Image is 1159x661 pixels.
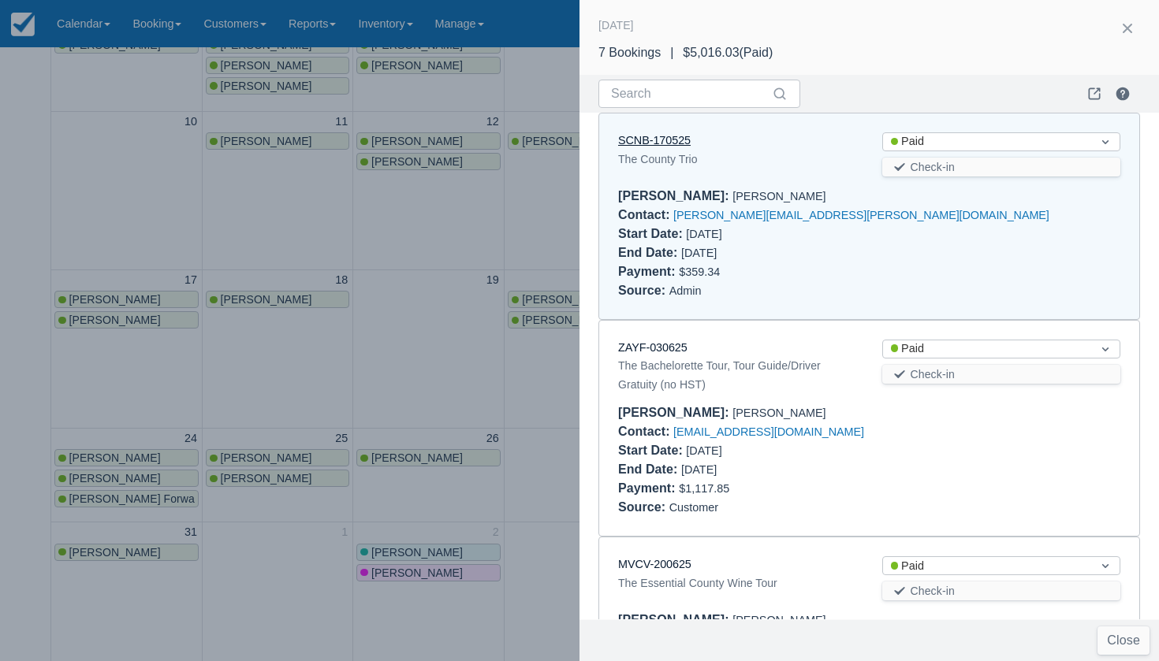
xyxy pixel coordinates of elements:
div: Start Date : [618,227,686,240]
div: Paid [891,558,1084,575]
div: End Date : [618,246,681,259]
div: Contact : [618,425,673,438]
span: Dropdown icon [1098,558,1113,574]
div: Source : [618,500,669,514]
div: The County Trio [618,150,857,169]
div: Paid [891,133,1084,150]
a: SCNB-170525 [618,134,691,147]
div: [DATE] [618,225,857,243]
div: End Date : [618,462,681,476]
div: $5,016.03 ( Paid ) [683,43,773,62]
div: Payment : [618,265,679,278]
div: [DATE] [598,16,634,35]
input: Search [611,80,769,108]
span: Dropdown icon [1098,134,1113,150]
a: [EMAIL_ADDRESS][DOMAIN_NAME] [673,425,864,438]
div: [PERSON_NAME] [618,611,1120,629]
div: Paid [891,340,1084,358]
div: Payment : [618,481,679,495]
button: Check-in [882,365,1121,384]
div: [PERSON_NAME] : [618,189,732,202]
a: ZAYF-030625 [618,341,688,354]
div: [DATE] [618,441,857,460]
div: $1,117.85 [618,479,1120,498]
div: | [661,43,683,62]
div: Contact : [618,208,673,221]
div: 7 Bookings [598,43,661,62]
div: The Essential County Wine Tour [618,574,857,592]
button: Check-in [882,158,1121,176]
button: Close [1098,626,1150,655]
div: [DATE] [618,460,857,479]
div: Start Date : [618,444,686,457]
div: [PERSON_NAME] : [618,613,732,626]
div: Source : [618,284,669,297]
div: Admin [618,281,1120,300]
button: Check-in [882,581,1121,600]
div: $359.34 [618,262,1120,281]
div: Customer [618,498,1120,517]
a: MVCV-200625 [618,558,691,570]
div: [PERSON_NAME] [618,187,1120,206]
a: [PERSON_NAME][EMAIL_ADDRESS][PERSON_NAME][DOMAIN_NAME] [673,209,1049,221]
div: The Bachelorette Tour, Tour Guide/Driver Gratuity (no HST) [618,356,857,394]
span: Dropdown icon [1098,341,1113,357]
div: [PERSON_NAME] : [618,406,732,419]
div: [PERSON_NAME] [618,403,1120,422]
div: [DATE] [618,243,857,262]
